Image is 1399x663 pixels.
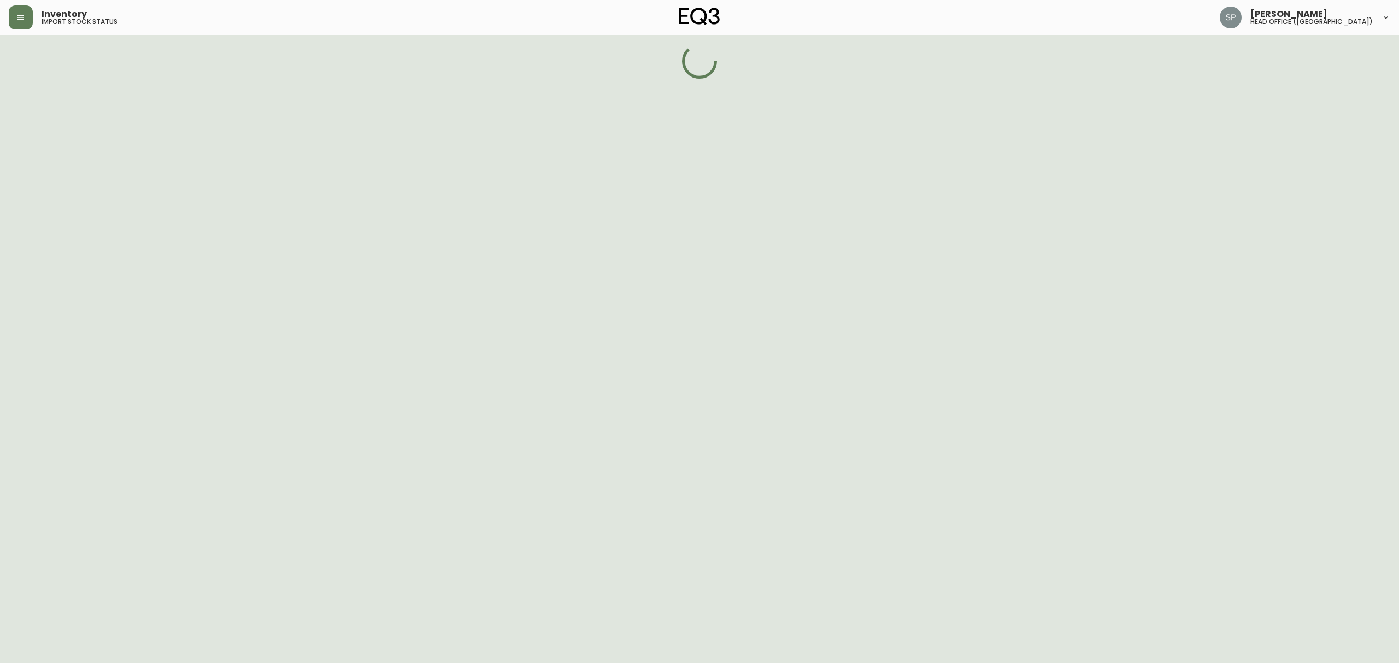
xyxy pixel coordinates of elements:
img: 0cb179e7bf3690758a1aaa5f0aafa0b4 [1220,7,1242,28]
img: logo [679,8,720,25]
span: Inventory [42,10,87,19]
span: [PERSON_NAME] [1250,10,1327,19]
h5: head office ([GEOGRAPHIC_DATA]) [1250,19,1373,25]
h5: import stock status [42,19,117,25]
